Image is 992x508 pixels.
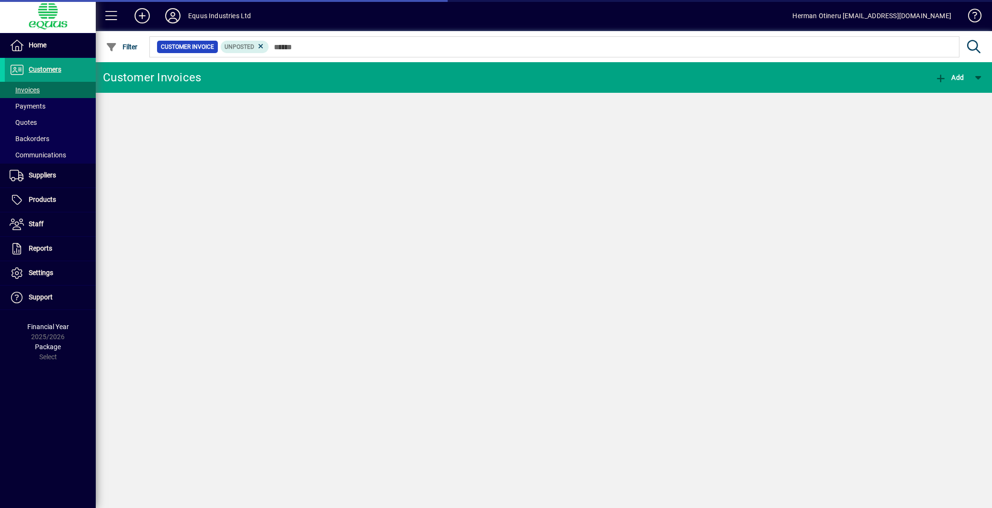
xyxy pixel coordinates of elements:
[29,220,44,228] span: Staff
[29,293,53,301] span: Support
[5,164,96,188] a: Suppliers
[10,151,66,159] span: Communications
[10,119,37,126] span: Quotes
[127,7,158,24] button: Add
[35,343,61,351] span: Package
[10,86,40,94] span: Invoices
[188,8,251,23] div: Equus Industries Ltd
[5,114,96,131] a: Quotes
[29,269,53,276] span: Settings
[5,98,96,114] a: Payments
[29,244,52,252] span: Reports
[106,43,138,51] span: Filter
[5,147,96,163] a: Communications
[5,261,96,285] a: Settings
[5,188,96,212] a: Products
[5,131,96,147] a: Backorders
[5,286,96,309] a: Support
[961,2,980,33] a: Knowledge Base
[10,135,49,143] span: Backorders
[103,38,140,55] button: Filter
[29,41,46,49] span: Home
[10,102,45,110] span: Payments
[5,212,96,236] a: Staff
[158,7,188,24] button: Profile
[103,70,201,85] div: Customer Invoices
[29,66,61,73] span: Customers
[27,323,69,331] span: Financial Year
[29,171,56,179] span: Suppliers
[5,33,96,57] a: Home
[5,82,96,98] a: Invoices
[792,8,951,23] div: Herman Otineru [EMAIL_ADDRESS][DOMAIN_NAME]
[933,69,966,86] button: Add
[225,44,254,50] span: Unposted
[935,74,964,81] span: Add
[29,196,56,203] span: Products
[161,42,214,52] span: Customer Invoice
[5,237,96,261] a: Reports
[221,41,269,53] mat-chip: Customer Invoice Status: Unposted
